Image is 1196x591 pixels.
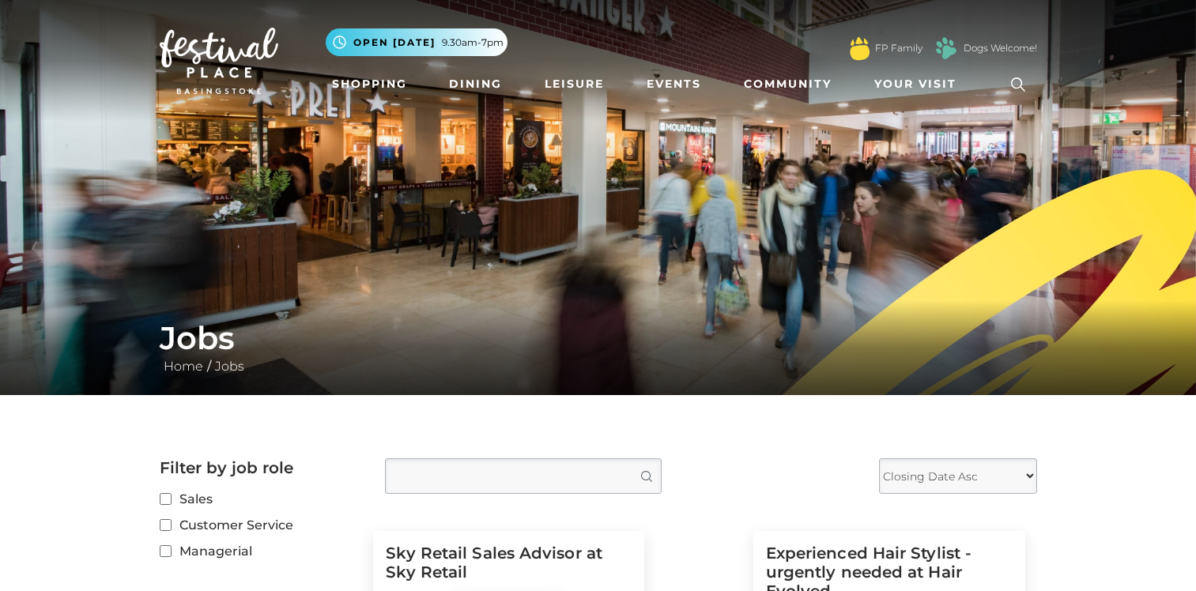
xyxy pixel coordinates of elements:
a: Home [160,359,207,374]
h1: Jobs [160,319,1037,357]
span: Open [DATE] [353,36,436,50]
label: Sales [160,489,361,509]
a: Shopping [326,70,413,99]
a: Leisure [538,70,610,99]
a: Community [738,70,838,99]
a: Jobs [211,359,248,374]
a: Dogs Welcome! [964,41,1037,55]
a: Events [640,70,707,99]
button: Open [DATE] 9.30am-7pm [326,28,507,56]
span: Your Visit [874,76,956,92]
a: Dining [443,70,508,99]
img: Festival Place Logo [160,28,278,94]
label: Managerial [160,541,361,561]
a: Your Visit [868,70,971,99]
span: 9.30am-7pm [442,36,504,50]
div: / [148,319,1049,376]
label: Customer Service [160,515,361,535]
a: FP Family [875,41,922,55]
h2: Filter by job role [160,458,361,477]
